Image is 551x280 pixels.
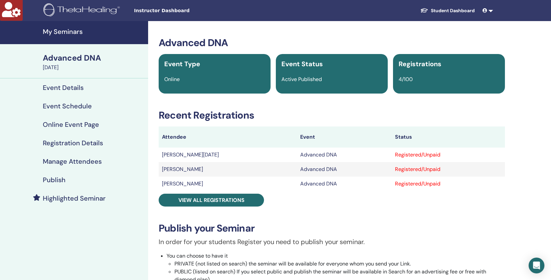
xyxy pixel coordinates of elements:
div: Registered/Unpaid [395,180,502,188]
span: Event Status [281,60,323,68]
h3: Recent Registrations [159,109,505,121]
div: Advanced DNA [43,52,144,64]
th: Attendee [159,126,297,148]
th: Event [297,126,391,148]
a: Student Dashboard [415,5,480,17]
th: Status [392,126,505,148]
td: [PERSON_NAME] [159,162,297,177]
h4: My Seminars [43,28,144,36]
td: Advanced DNA [297,148,391,162]
img: logo.png [43,3,122,18]
div: Registered/Unpaid [395,151,502,159]
span: Event Type [164,60,200,68]
h4: Publish [43,176,66,184]
td: Advanced DNA [297,162,391,177]
h4: Registration Details [43,139,103,147]
a: Advanced DNA[DATE] [39,52,148,71]
h4: Manage Attendees [43,157,102,165]
span: Instructor Dashboard [134,7,233,14]
td: [PERSON_NAME] [159,177,297,191]
h3: Publish your Seminar [159,222,505,234]
li: PRIVATE (not listed on search) the seminar will be available for everyone whom you send your Link. [174,260,505,268]
p: In order for your students Register you need to publish your seminar. [159,237,505,247]
h4: Event Details [43,84,84,92]
h4: Event Schedule [43,102,92,110]
td: Advanced DNA [297,177,391,191]
span: View all registrations [178,197,245,204]
span: 4/100 [399,76,413,83]
div: Registered/Unpaid [395,165,502,173]
td: [PERSON_NAME][DATE] [159,148,297,162]
img: graduation-cap-white.svg [420,8,428,13]
h4: Online Event Page [43,121,99,128]
div: Open Intercom Messenger [529,258,544,273]
h3: Advanced DNA [159,37,505,49]
span: Registrations [399,60,441,68]
h4: Highlighted Seminar [43,194,106,202]
div: [DATE] [43,64,144,71]
a: View all registrations [159,194,264,207]
span: Active Published [281,76,322,83]
span: Online [164,76,180,83]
